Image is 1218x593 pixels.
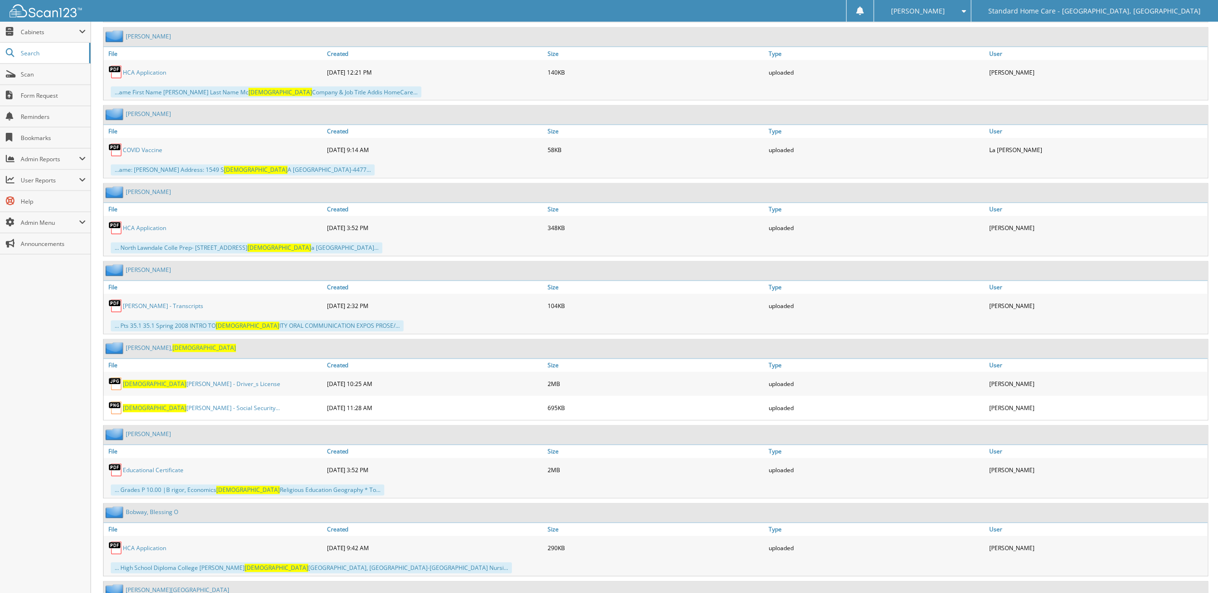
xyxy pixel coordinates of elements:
img: JPG.png [108,377,123,391]
div: uploaded [766,539,987,558]
a: Created [325,203,546,216]
a: Created [325,47,546,60]
div: 140KB [545,63,766,82]
a: [PERSON_NAME] - Transcripts [123,302,203,310]
a: User [987,281,1208,294]
a: Type [766,445,987,458]
span: [DEMOGRAPHIC_DATA] [172,344,236,352]
div: uploaded [766,296,987,316]
img: folder2.png [105,186,126,198]
a: Size [545,445,766,458]
div: uploaded [766,399,987,418]
div: uploaded [766,63,987,82]
a: Bobway, Blessing O [126,508,178,516]
div: [DATE] 9:42 AM [325,539,546,558]
span: Help [21,197,86,206]
a: Size [545,281,766,294]
img: folder2.png [105,264,126,276]
a: File [104,125,325,138]
div: ... North Lawndale Colle Prep- [STREET_ADDRESS] a [GEOGRAPHIC_DATA]... [111,243,382,254]
a: User [987,47,1208,60]
img: PDF.png [108,143,123,157]
div: [DATE] 11:28 AM [325,399,546,418]
a: User [987,523,1208,536]
a: User [987,203,1208,216]
img: scan123-logo-white.svg [10,4,82,17]
a: Size [545,125,766,138]
div: 104KB [545,296,766,316]
span: Search [21,49,84,57]
a: Created [325,445,546,458]
a: Type [766,125,987,138]
img: PNG.png [108,401,123,415]
a: File [104,281,325,294]
span: Scan [21,70,86,78]
div: [PERSON_NAME] [987,219,1208,238]
div: [PERSON_NAME] [987,296,1208,316]
div: 290KB [545,539,766,558]
div: 2MB [545,461,766,480]
a: Educational Certificate [123,466,183,475]
a: [PERSON_NAME] [126,110,171,118]
a: [DEMOGRAPHIC_DATA][PERSON_NAME] - Social Security... [123,404,280,413]
span: [DEMOGRAPHIC_DATA] [216,486,280,494]
div: [DATE] 2:32 PM [325,296,546,316]
img: PDF.png [108,299,123,313]
span: Admin Menu [21,219,79,227]
img: folder2.png [105,30,126,42]
a: Type [766,359,987,372]
span: User Reports [21,176,79,184]
a: File [104,47,325,60]
img: PDF.png [108,65,123,79]
div: uploaded [766,219,987,238]
div: 2MB [545,374,766,394]
span: [DEMOGRAPHIC_DATA] [249,88,312,96]
a: HCA Application [123,224,166,232]
a: Type [766,281,987,294]
a: User [987,359,1208,372]
span: [DEMOGRAPHIC_DATA] [248,244,311,252]
iframe: Chat Widget [1170,547,1218,593]
div: [PERSON_NAME] [987,374,1208,394]
div: [DATE] 3:52 PM [325,461,546,480]
a: Size [545,359,766,372]
span: Admin Reports [21,155,79,163]
img: PDF.png [108,541,123,555]
a: Created [325,281,546,294]
a: COVID Vaccine [123,146,162,155]
img: folder2.png [105,108,126,120]
a: Type [766,523,987,536]
span: Form Request [21,91,86,100]
img: PDF.png [108,463,123,477]
div: ... Grades P 10.00 |B rigor, Economics Religious Education Geography * To... [111,485,384,496]
div: [DATE] 3:52 PM [325,219,546,238]
div: [DATE] 10:25 AM [325,374,546,394]
a: Created [325,523,546,536]
span: [DEMOGRAPHIC_DATA] [216,322,279,330]
a: Size [545,523,766,536]
a: File [104,359,325,372]
div: [DATE] 12:21 PM [325,63,546,82]
img: PDF.png [108,221,123,235]
a: HCA Application [123,544,166,553]
span: [DEMOGRAPHIC_DATA] [123,404,186,413]
a: [DEMOGRAPHIC_DATA][PERSON_NAME] - Driver_s License [123,380,280,388]
div: uploaded [766,141,987,160]
a: Created [325,125,546,138]
a: File [104,523,325,536]
a: [PERSON_NAME],[DEMOGRAPHIC_DATA] [126,344,236,352]
a: File [104,203,325,216]
div: ...ame First Name [PERSON_NAME] Last Name Mc Company & Job Title Addis HomeCare... [111,87,421,98]
a: Size [545,47,766,60]
a: [PERSON_NAME] [126,188,171,196]
span: Cabinets [21,28,79,36]
div: 695KB [545,399,766,418]
a: Created [325,359,546,372]
img: folder2.png [105,506,126,518]
a: User [987,445,1208,458]
a: Size [545,203,766,216]
div: 348KB [545,219,766,238]
a: [PERSON_NAME] [126,430,171,438]
span: [PERSON_NAME] [891,8,945,14]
